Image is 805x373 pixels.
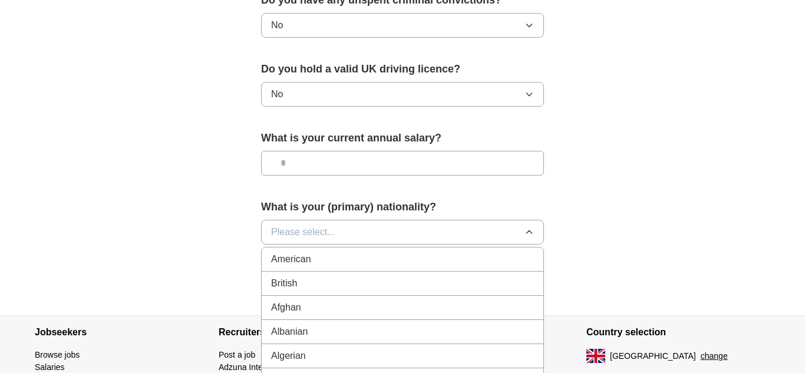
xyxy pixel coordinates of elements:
[271,252,311,266] span: American
[271,349,306,363] span: Algerian
[35,362,65,372] a: Salaries
[35,350,80,359] a: Browse jobs
[586,349,605,363] img: UK flag
[261,130,544,146] label: What is your current annual salary?
[219,350,255,359] a: Post a job
[271,18,283,32] span: No
[586,316,770,349] h4: Country selection
[261,13,544,38] button: No
[271,87,283,101] span: No
[271,325,308,339] span: Albanian
[701,350,728,362] button: change
[271,276,297,291] span: British
[261,220,544,245] button: Please select...
[219,362,291,372] a: Adzuna Intelligence
[610,350,696,362] span: [GEOGRAPHIC_DATA]
[261,61,544,77] label: Do you hold a valid UK driving licence?
[261,82,544,107] button: No
[261,199,544,215] label: What is your (primary) nationality?
[271,301,301,315] span: Afghan
[271,225,335,239] span: Please select...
